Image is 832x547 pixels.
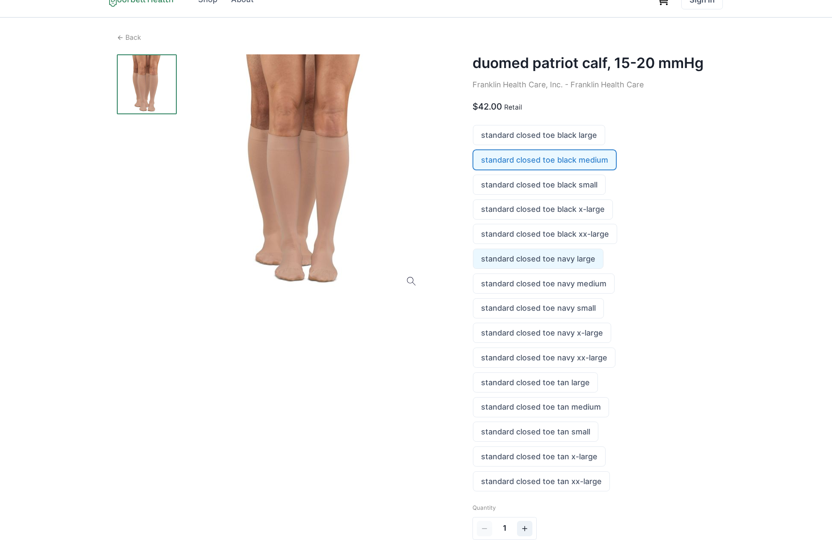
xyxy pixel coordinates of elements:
[473,175,605,194] a: standard closed toe black small
[472,54,715,71] h2: duomed patriot calf, 15-20 mmHg
[473,274,614,293] a: standard closed toe navy medium
[473,249,603,268] a: standard closed toe navy large
[473,224,617,244] a: standard closed toe black xx-large
[473,200,612,219] a: standard closed toe black x-large
[117,54,177,114] img: eyag067rzkiniaqsk7rwr7qphqep
[503,523,507,534] span: 1
[473,348,615,367] a: standard closed toe navy xx-large
[504,102,522,113] p: Retail
[473,150,616,169] a: standard closed toe black medium
[472,503,715,512] p: Quantity
[472,79,715,91] p: Franklin Health Care, Inc. - Franklin Health Care
[473,299,603,318] a: standard closed toe navy small
[517,521,532,536] button: Increment
[473,472,609,491] a: standard closed toe tan xx-large
[473,323,611,342] a: standard closed toe navy x-large
[473,373,597,392] a: standard closed toe tan large
[473,422,598,441] a: standard closed toe tan small
[477,521,492,536] button: Decrement
[473,398,609,417] a: standard closed toe tan medium
[473,447,605,466] a: standard closed toe tan x-large
[472,100,502,113] p: $42.00
[473,125,605,145] a: standard closed toe black large
[125,33,141,43] p: Back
